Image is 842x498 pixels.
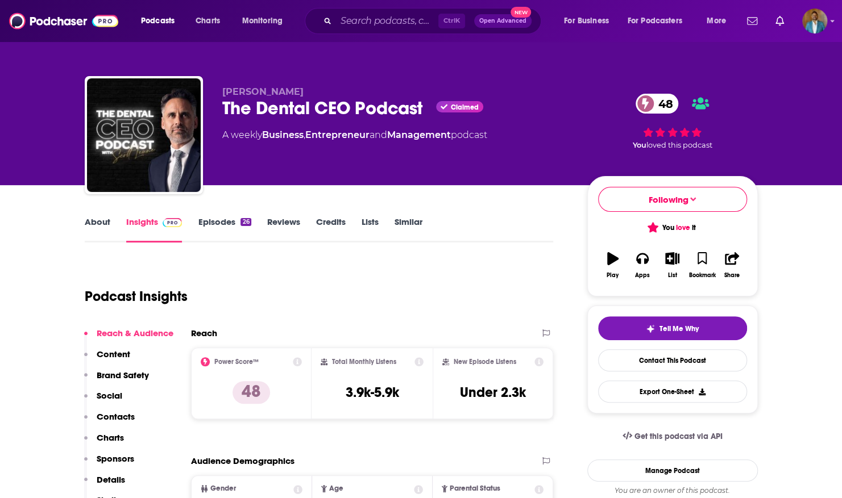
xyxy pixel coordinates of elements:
div: Share [724,272,740,279]
button: Contacts [84,411,135,432]
span: For Business [564,13,609,29]
h3: 3.9k-5.9k [345,384,399,401]
button: open menu [699,12,740,30]
a: Lists [362,216,379,242]
span: [PERSON_NAME] [222,86,304,97]
img: The Dental CEO Podcast [87,78,201,192]
span: Logged in as smortier42491 [802,9,827,34]
span: For Podcasters [628,13,682,29]
button: Bookmark [687,245,717,286]
button: Export One-Sheet [598,380,747,403]
span: Claimed [451,104,479,110]
button: Brand Safety [84,370,149,391]
span: Ctrl K [438,14,465,28]
span: and [370,129,387,140]
span: Tell Me Why [660,324,699,333]
span: You it [649,223,696,232]
p: Charts [97,432,124,443]
span: Charts [196,13,220,29]
div: List [668,272,677,279]
span: Open Advanced [479,18,526,24]
span: Get this podcast via API [634,432,722,441]
button: Apps [628,245,657,286]
button: You love it [598,216,747,238]
button: open menu [620,12,699,30]
span: 48 [647,94,679,114]
h2: Power Score™ [214,358,259,366]
a: Management [387,129,451,140]
span: More [707,13,726,29]
button: Following [598,187,747,212]
a: Credits [316,216,346,242]
h2: Reach [191,328,217,338]
span: You [633,141,646,149]
h3: Under 2.3k [460,384,526,401]
h2: New Episode Listens [454,358,516,366]
div: You are an owner of this podcast. [587,486,758,495]
span: Age [329,485,343,492]
h2: Audience Demographics [191,455,295,466]
a: Charts [188,12,227,30]
img: Podchaser Pro [163,218,182,227]
span: Gender [210,485,236,492]
div: Apps [635,272,650,279]
button: Charts [84,432,124,453]
button: Play [598,245,628,286]
a: 48 [636,94,679,114]
a: Entrepreneur [305,129,370,140]
div: Search podcasts, credits, & more... [316,8,552,34]
div: A weekly podcast [222,128,487,142]
a: About [85,216,110,242]
button: Show profile menu [802,9,827,34]
button: Share [717,245,746,286]
a: Get this podcast via API [613,422,732,450]
span: New [511,7,531,18]
button: open menu [133,12,189,30]
p: Social [97,390,122,401]
p: Content [97,349,130,359]
img: tell me why sparkle [646,324,655,333]
span: Monitoring [242,13,283,29]
h1: Podcast Insights [85,288,188,305]
div: Play [607,272,619,279]
img: Podchaser - Follow, Share and Rate Podcasts [9,10,118,32]
span: Parental Status [450,485,500,492]
button: tell me why sparkleTell Me Why [598,316,747,340]
button: Content [84,349,130,370]
button: Social [84,390,122,411]
a: Reviews [267,216,300,242]
a: Show notifications dropdown [743,11,762,31]
a: Episodes26 [198,216,251,242]
div: 48Youloved this podcast [587,86,758,157]
p: Details [97,474,125,485]
span: love [676,223,690,232]
button: Reach & Audience [84,328,173,349]
span: Following [649,194,688,205]
button: open menu [234,12,297,30]
p: Reach & Audience [97,328,173,338]
button: Sponsors [84,453,134,474]
a: Business [262,129,304,140]
a: Show notifications dropdown [771,11,789,31]
a: InsightsPodchaser Pro [126,216,182,242]
button: List [657,245,687,286]
span: loved this podcast [646,141,712,149]
button: Open AdvancedNew [474,14,532,28]
p: Contacts [97,411,135,422]
span: , [304,129,305,140]
input: Search podcasts, credits, & more... [336,12,438,30]
button: Details [84,474,125,495]
p: Sponsors [97,453,134,464]
a: Similar [395,216,422,242]
p: 48 [233,381,270,404]
a: Contact This Podcast [598,349,747,371]
p: Brand Safety [97,370,149,380]
div: 26 [240,218,251,226]
h2: Total Monthly Listens [332,358,396,366]
span: Podcasts [141,13,175,29]
button: open menu [556,12,623,30]
a: Manage Podcast [587,459,758,482]
img: User Profile [802,9,827,34]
